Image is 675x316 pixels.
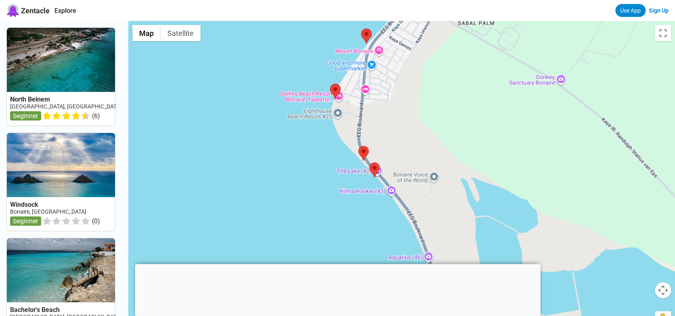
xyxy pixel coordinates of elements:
button: Map camera controls [655,282,671,298]
a: Sign Up [649,7,669,14]
a: Bonaire, [GEOGRAPHIC_DATA] [10,208,86,215]
a: [GEOGRAPHIC_DATA], [GEOGRAPHIC_DATA] [10,103,121,110]
button: Show satellite imagery [161,25,201,41]
iframe: Advertisement [135,264,540,314]
a: Explore [54,7,76,15]
button: Show street map [132,25,161,41]
span: Zentacle [21,6,50,15]
button: Toggle fullscreen view [655,25,671,41]
img: Zentacle logo [6,4,19,17]
a: Use App [615,4,646,17]
a: Zentacle logoZentacle [6,4,50,17]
